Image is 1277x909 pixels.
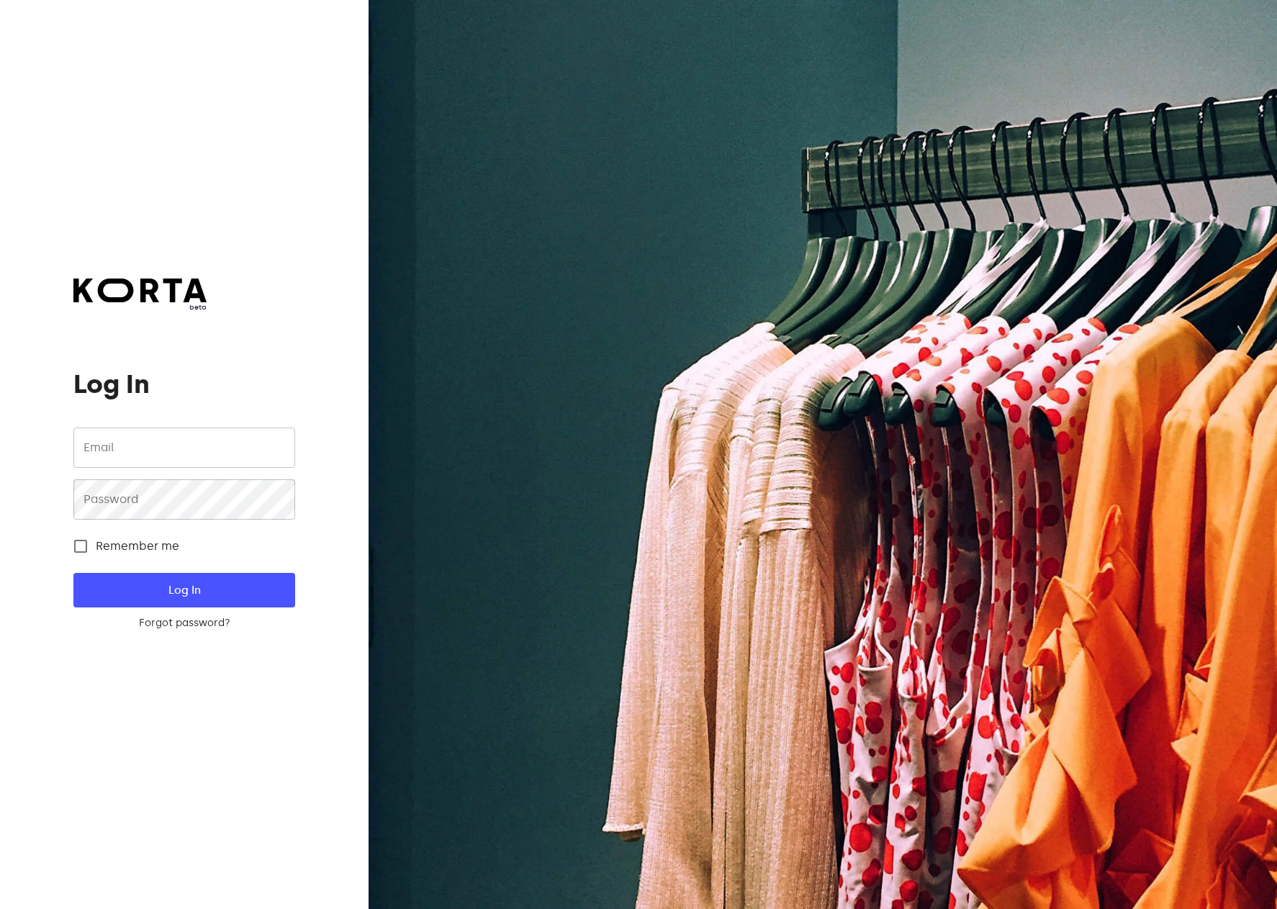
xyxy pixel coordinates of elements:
[73,370,294,399] h1: Log In
[73,573,294,607] button: Log In
[73,279,207,302] img: Korta
[96,538,179,555] span: Remember me
[73,302,207,312] span: beta
[73,279,207,312] a: beta
[73,616,294,630] a: Forgot password?
[96,581,271,600] span: Log In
